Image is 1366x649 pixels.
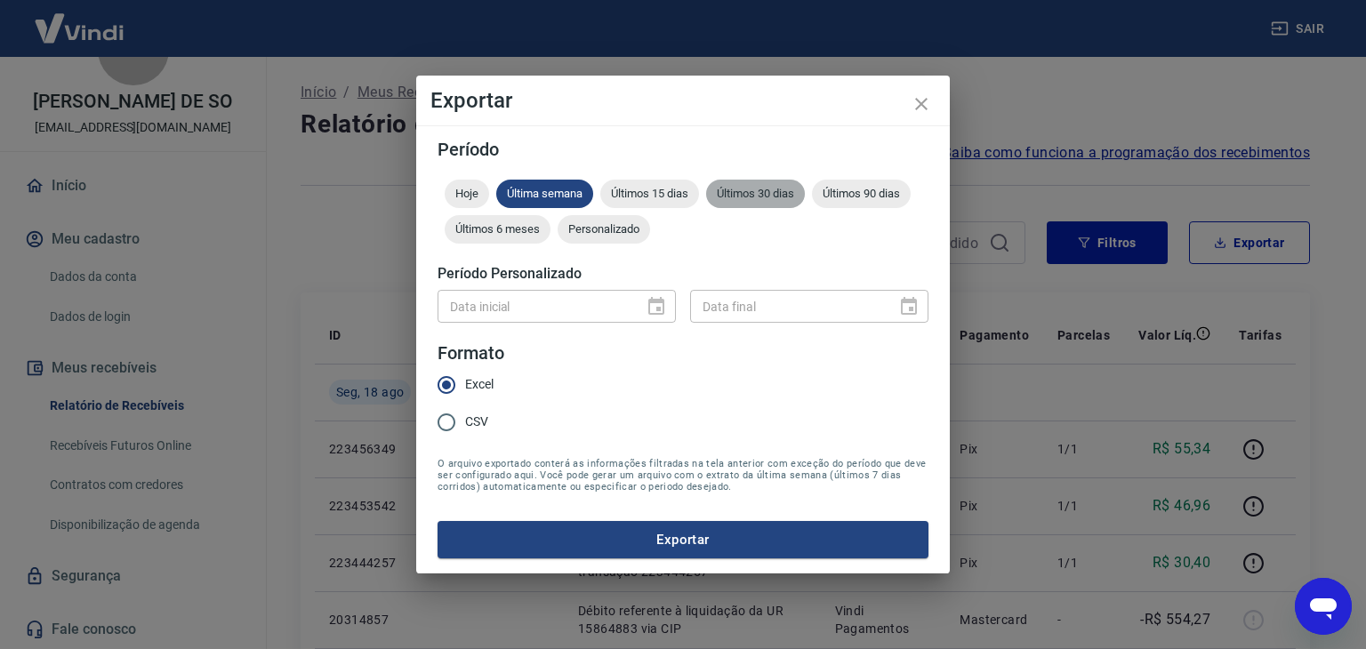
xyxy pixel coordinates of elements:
span: Excel [465,375,494,394]
legend: Formato [438,341,504,366]
span: Últimos 6 meses [445,222,550,236]
span: Últimos 30 dias [706,187,805,200]
span: Personalizado [558,222,650,236]
input: DD/MM/YYYY [438,290,631,323]
div: Personalizado [558,215,650,244]
button: close [900,83,943,125]
div: Últimos 6 meses [445,215,550,244]
button: Exportar [438,521,928,558]
div: Últimos 15 dias [600,180,699,208]
div: Última semana [496,180,593,208]
div: Últimos 90 dias [812,180,911,208]
iframe: Botão para abrir a janela de mensagens [1295,578,1352,635]
input: DD/MM/YYYY [690,290,884,323]
span: Últimos 90 dias [812,187,911,200]
span: Últimos 15 dias [600,187,699,200]
h4: Exportar [430,90,936,111]
span: Última semana [496,187,593,200]
span: CSV [465,413,488,431]
h5: Período [438,140,928,158]
div: Hoje [445,180,489,208]
span: Hoje [445,187,489,200]
h5: Período Personalizado [438,265,928,283]
span: O arquivo exportado conterá as informações filtradas na tela anterior com exceção do período que ... [438,458,928,493]
div: Últimos 30 dias [706,180,805,208]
